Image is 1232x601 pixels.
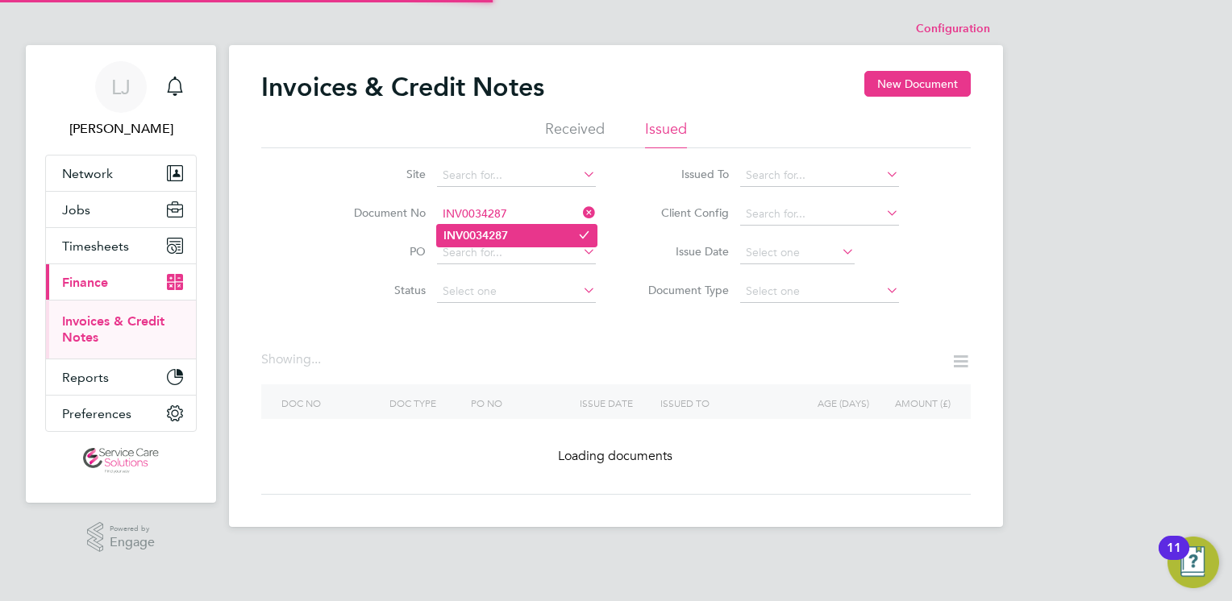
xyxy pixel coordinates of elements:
span: Timesheets [62,238,129,254]
input: Search for... [437,242,596,264]
div: Finance [46,300,196,359]
button: New Document [864,71,971,97]
span: Powered by [110,522,155,536]
button: Jobs [46,192,196,227]
li: Configuration [916,13,990,45]
span: Engage [110,536,155,549]
span: Lucy Jolley [45,119,197,139]
a: LJ[PERSON_NAME] [45,61,197,139]
input: Search for... [437,203,596,226]
span: Network [62,166,113,181]
label: Issue Date [636,244,729,259]
span: Jobs [62,202,90,218]
label: Status [333,283,426,297]
li: Issued [645,119,687,148]
label: Issued To [636,167,729,181]
span: LJ [111,77,131,97]
a: Powered byEngage [87,522,156,553]
button: Timesheets [46,228,196,263]
span: Finance [62,275,108,290]
span: Reports [62,370,109,385]
button: Reports [46,359,196,395]
a: Go to home page [45,448,197,474]
button: Network [46,155,196,191]
span: Preferences [62,406,131,421]
input: Search for... [740,203,899,226]
input: Search for... [437,164,596,187]
span: ... [311,351,321,367]
button: Open Resource Center, 11 new notifications [1167,537,1219,588]
button: Preferences [46,396,196,431]
input: Search for... [740,164,899,187]
div: 11 [1167,548,1181,569]
input: Select one [437,280,596,303]
a: Invoices & Credit Notes [62,313,164,345]
img: servicecare-logo-retina.png [83,448,159,474]
label: Document Type [636,283,729,297]
button: Finance [46,264,196,300]
b: INV0034287 [443,229,508,242]
label: Site [333,167,426,181]
label: Document No [333,205,426,220]
nav: Main navigation [26,45,216,503]
div: Showing [261,351,324,368]
label: PO [333,244,426,259]
label: Client Config [636,205,729,220]
li: Received [545,119,605,148]
input: Select one [740,242,855,264]
input: Select one [740,280,899,303]
h2: Invoices & Credit Notes [261,71,544,103]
